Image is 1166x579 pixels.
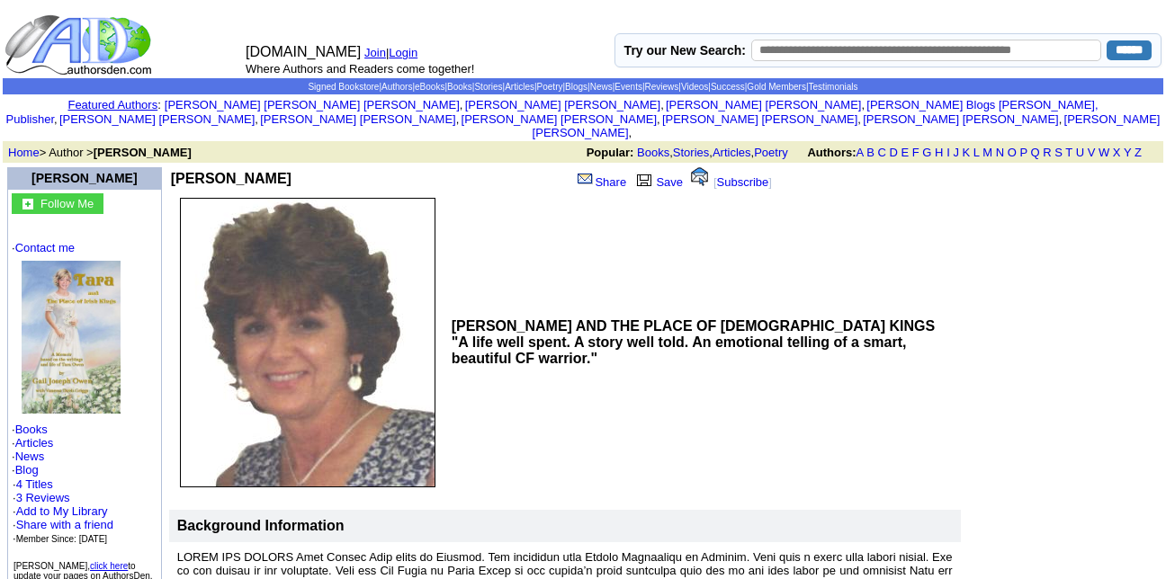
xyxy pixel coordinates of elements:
a: R [1043,146,1051,159]
font: , , , , , , , , , , [6,98,1161,139]
a: Share [576,175,626,189]
img: 24950.jpg [22,261,121,414]
a: Videos [681,82,708,92]
b: Background Information [177,518,345,533]
a: Articles [505,82,534,92]
img: library.gif [634,172,654,186]
a: Y [1124,146,1131,159]
a: Add to My Library [16,504,108,518]
a: 3 Reviews [16,491,70,504]
a: K [963,146,971,159]
img: alert.gif [691,167,708,186]
a: W [1099,146,1109,159]
font: i [58,115,59,125]
b: [PERSON_NAME] [94,146,192,159]
a: S [1054,146,1063,159]
a: Signed Bookstore [308,82,379,92]
a: Z [1135,146,1142,159]
font: i [865,101,866,111]
a: Poetry [537,82,563,92]
a: click here [90,561,128,571]
font: Follow Me [40,197,94,210]
font: i [459,115,461,125]
font: [DOMAIN_NAME] [246,44,361,59]
a: [PERSON_NAME] [PERSON_NAME] [666,98,861,111]
font: i [632,129,633,138]
a: M [982,146,992,159]
a: Books [447,82,472,92]
a: [PERSON_NAME] [PERSON_NAME] [465,98,660,111]
a: Blogs [565,82,587,92]
a: Stories [673,146,709,159]
b: Authors: [807,146,856,159]
a: Contact me [15,241,75,254]
font: i [664,101,666,111]
a: C [877,146,885,159]
font: i [660,115,662,125]
font: · · · · · [12,241,157,546]
a: Reviews [645,82,679,92]
a: Events [614,82,642,92]
font: · · · [13,504,113,545]
a: B [866,146,874,159]
a: Save [632,175,683,189]
a: Q [1030,146,1039,159]
a: G [922,146,931,159]
font: : [67,98,160,111]
a: T [1065,146,1072,159]
a: J [953,146,959,159]
a: Home [8,146,40,159]
a: [PERSON_NAME] [PERSON_NAME] [59,112,255,126]
img: 80436.jpg [180,198,435,487]
a: News [15,450,45,463]
font: Member Since: [DATE] [16,534,108,544]
a: Success [711,82,745,92]
a: Testimonials [809,82,858,92]
a: [PERSON_NAME] [PERSON_NAME] [PERSON_NAME] [165,98,460,111]
font: ] [768,175,772,189]
img: share_page.gif [578,172,593,186]
font: i [462,101,464,111]
a: Articles [15,436,54,450]
a: [PERSON_NAME] [PERSON_NAME] [462,112,657,126]
b: Popular: [587,146,634,159]
a: [PERSON_NAME] [31,171,137,185]
font: Where Authors and Readers come together! [246,62,474,76]
a: [PERSON_NAME] [PERSON_NAME] [533,112,1161,139]
a: D [889,146,897,159]
a: Featured Authors [67,98,157,111]
a: [PERSON_NAME] [PERSON_NAME] [662,112,857,126]
a: eBooks [415,82,444,92]
a: I [946,146,950,159]
a: Share with a friend [16,518,113,531]
a: F [912,146,919,159]
span: | | | | | | | | | | | | | | [308,82,857,92]
a: Subscribe [717,175,769,189]
a: News [590,82,613,92]
font: > Author > [8,146,192,159]
font: i [861,115,863,125]
a: H [935,146,943,159]
a: V [1088,146,1096,159]
a: [PERSON_NAME] [PERSON_NAME] [863,112,1058,126]
a: Books [637,146,669,159]
a: P [1019,146,1027,159]
a: Poetry [754,146,788,159]
font: i [258,115,260,125]
a: Login [389,46,417,59]
a: O [1008,146,1017,159]
a: Stories [474,82,502,92]
a: Books [15,423,48,436]
img: gc.jpg [22,199,33,209]
font: · · [13,477,113,545]
a: X [1113,146,1121,159]
a: Follow Me [40,195,94,210]
a: A [857,146,864,159]
a: Authors [381,82,412,92]
font: i [1062,115,1063,125]
a: Join [364,46,386,59]
label: Try our New Search: [624,43,746,58]
font: , , , [587,146,1158,159]
a: Blog [15,463,39,477]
